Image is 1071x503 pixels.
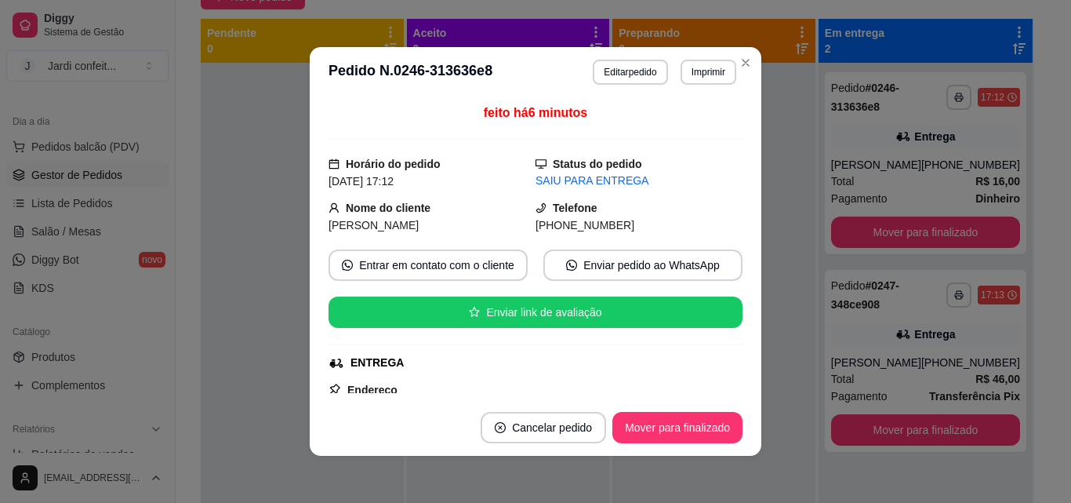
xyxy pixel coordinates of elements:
span: [PERSON_NAME] [329,219,419,231]
span: user [329,202,339,213]
strong: Telefone [553,202,597,214]
span: phone [535,202,546,213]
button: Imprimir [681,60,736,85]
span: close-circle [495,422,506,433]
button: whats-appEnviar pedido ao WhatsApp [543,250,742,281]
button: Close [733,50,758,75]
span: calendar [329,159,339,169]
strong: Status do pedido [553,158,642,170]
span: feito há 6 minutos [484,106,587,119]
strong: Nome do cliente [346,202,430,214]
div: ENTREGA [350,355,404,371]
span: [DATE] 17:12 [329,175,394,188]
span: star [469,307,480,318]
h3: Pedido N. 0246-313636e8 [329,60,492,85]
button: close-circleCancelar pedido [481,412,606,443]
button: Mover para finalizado [612,412,742,443]
strong: Horário do pedido [346,158,441,170]
span: whats-app [342,260,353,271]
span: [PHONE_NUMBER] [535,219,634,231]
span: pushpin [329,383,341,395]
button: starEnviar link de avaliação [329,297,742,328]
span: desktop [535,159,546,169]
strong: Endereço [347,384,398,396]
span: whats-app [566,260,577,271]
button: Editarpedido [593,60,667,85]
div: SAIU PARA ENTREGA [535,173,742,189]
button: whats-appEntrar em contato com o cliente [329,250,528,281]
